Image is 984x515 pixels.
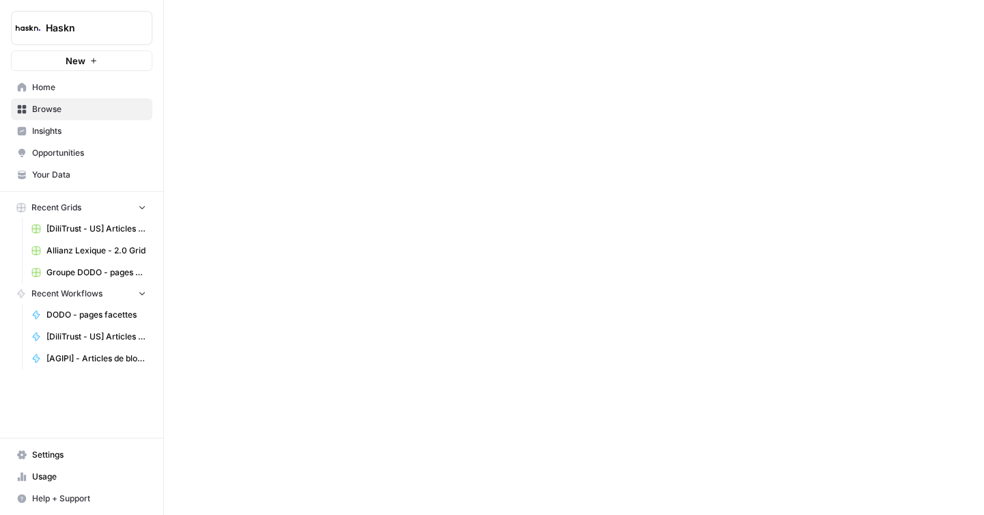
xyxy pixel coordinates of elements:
a: [AGIPI] - Articles de blog - Optimisations [25,348,152,370]
span: Help + Support [32,492,146,505]
span: [DiliTrust - US] Articles de blog 700-1000 mots [46,331,146,343]
span: New [66,54,85,68]
span: Allianz Lexique - 2.0 Grid [46,245,146,257]
span: Settings [32,449,146,461]
a: Insights [11,120,152,142]
a: DODO - pages facettes [25,304,152,326]
a: Usage [11,466,152,488]
a: Groupe DODO - pages catégories Grid [25,262,152,283]
a: Opportunities [11,142,152,164]
span: Insights [32,125,146,137]
button: Workspace: Haskn [11,11,152,45]
span: Browse [32,103,146,115]
img: Haskn Logo [16,16,40,40]
button: New [11,51,152,71]
a: Home [11,76,152,98]
a: Allianz Lexique - 2.0 Grid [25,240,152,262]
a: Your Data [11,164,152,186]
span: Opportunities [32,147,146,159]
span: Haskn [46,21,128,35]
button: Help + Support [11,488,152,510]
span: Groupe DODO - pages catégories Grid [46,266,146,279]
span: DODO - pages facettes [46,309,146,321]
span: [DiliTrust - US] Articles de blog 700-1000 mots Grid [46,223,146,235]
span: Recent Workflows [31,288,102,300]
span: Home [32,81,146,94]
a: [DiliTrust - US] Articles de blog 700-1000 mots Grid [25,218,152,240]
button: Recent Workflows [11,283,152,304]
span: Usage [32,471,146,483]
span: Your Data [32,169,146,181]
a: [DiliTrust - US] Articles de blog 700-1000 mots [25,326,152,348]
button: Recent Grids [11,197,152,218]
span: Recent Grids [31,201,81,214]
span: [AGIPI] - Articles de blog - Optimisations [46,352,146,365]
a: Browse [11,98,152,120]
a: Settings [11,444,152,466]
